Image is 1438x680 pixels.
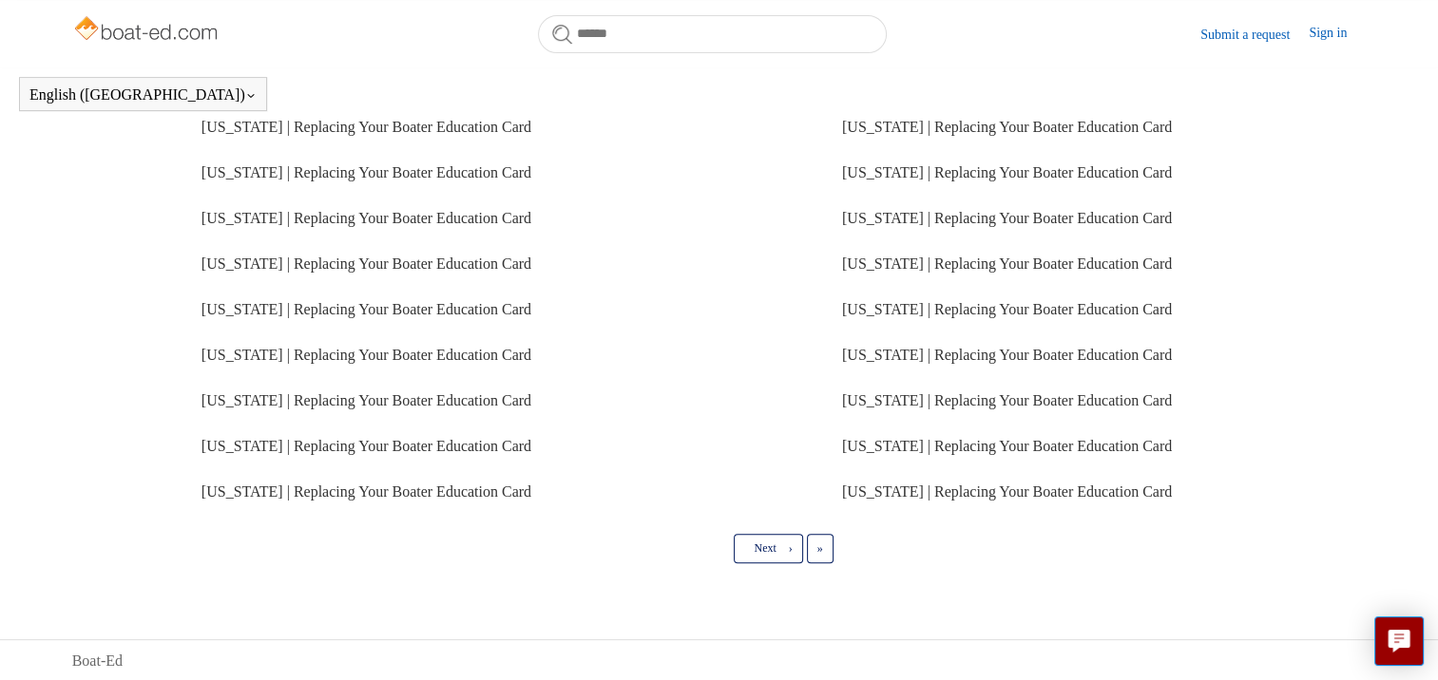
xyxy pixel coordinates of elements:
[29,86,257,104] button: English ([GEOGRAPHIC_DATA])
[734,534,802,562] a: Next
[842,483,1172,500] a: [US_STATE] | Replacing Your Boater Education Card
[201,210,531,226] a: [US_STATE] | Replacing Your Boater Education Card
[538,15,887,53] input: Search
[1200,25,1309,45] a: Submit a request
[842,119,1172,135] a: [US_STATE] | Replacing Your Boater Education Card
[1309,23,1366,46] a: Sign in
[842,301,1172,317] a: [US_STATE] | Replacing Your Boater Education Card
[72,11,223,49] img: Boat-Ed Help Center home page
[201,301,531,317] a: [US_STATE] | Replacing Your Boater Education Card
[201,392,531,408] a: [US_STATE] | Replacing Your Boater Education Card
[842,347,1172,363] a: [US_STATE] | Replacing Your Boater Education Card
[201,164,531,180] a: [US_STATE] | Replacing Your Boater Education Card
[754,541,776,555] span: Next
[817,541,823,555] span: »
[789,541,793,555] span: ›
[72,650,123,672] a: Boat-Ed
[842,255,1172,272] a: [US_STATE] | Replacing Your Boater Education Card
[842,164,1172,180] a: [US_STATE] | Replacing Your Boater Education Card
[842,210,1172,226] a: [US_STATE] | Replacing Your Boater Education Card
[842,392,1172,408] a: [US_STATE] | Replacing Your Boater Education Card
[201,438,531,454] a: [US_STATE] | Replacing Your Boater Education Card
[201,347,531,363] a: [US_STATE] | Replacing Your Boater Education Card
[842,438,1172,454] a: [US_STATE] | Replacing Your Boater Education Card
[201,119,531,135] a: [US_STATE] | Replacing Your Boater Education Card
[1374,616,1424,666] button: Live chat
[201,483,531,500] a: [US_STATE] | Replacing Your Boater Education Card
[201,255,531,272] a: [US_STATE] | Replacing Your Boater Education Card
